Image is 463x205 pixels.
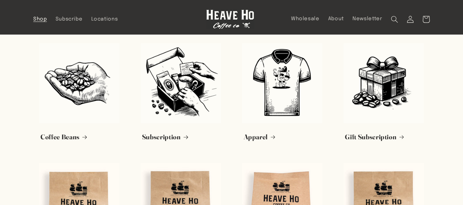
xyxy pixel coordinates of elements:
[244,133,321,141] a: Apparel
[348,11,387,26] a: Newsletter
[40,133,118,141] a: Coffee Beans
[386,11,402,27] summary: Search
[324,11,348,26] a: About
[91,16,118,23] span: Locations
[33,16,47,23] span: Shop
[51,12,87,27] a: Subscribe
[352,16,382,22] span: Newsletter
[29,12,51,27] a: Shop
[291,16,320,22] span: Wholesale
[328,16,344,22] span: About
[206,10,254,29] img: Heave Ho Coffee Co
[287,11,324,26] a: Wholesale
[345,133,423,141] a: Gift Subscription
[87,12,122,27] a: Locations
[142,133,220,141] a: Subscription
[56,16,83,23] span: Subscribe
